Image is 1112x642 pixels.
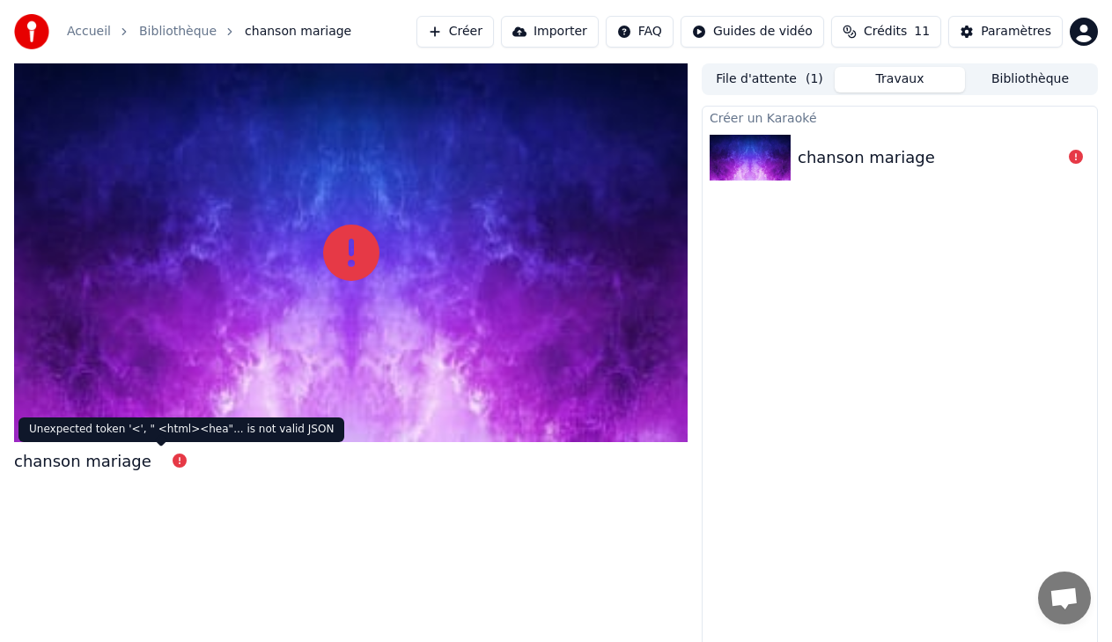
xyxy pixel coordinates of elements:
button: Créer [416,16,494,48]
button: Paramètres [948,16,1063,48]
span: ( 1 ) [806,70,823,88]
img: youka [14,14,49,49]
div: chanson mariage [798,145,935,170]
span: chanson mariage [245,23,351,41]
button: Bibliothèque [965,67,1095,92]
a: Bibliothèque [139,23,217,41]
button: FAQ [606,16,674,48]
nav: breadcrumb [67,23,351,41]
span: 11 [914,23,930,41]
button: Importer [501,16,599,48]
button: Travaux [835,67,965,92]
div: Créer un Karaoké [703,107,1097,128]
button: Guides de vidéo [681,16,824,48]
span: Crédits [864,23,907,41]
button: Crédits11 [831,16,941,48]
button: File d'attente [704,67,835,92]
div: Paramètres [981,23,1051,41]
div: chanson mariage [14,449,151,474]
a: Ouvrir le chat [1038,572,1091,624]
div: Unexpected token '<', " <html><hea"... is not valid JSON [18,417,344,442]
a: Accueil [67,23,111,41]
